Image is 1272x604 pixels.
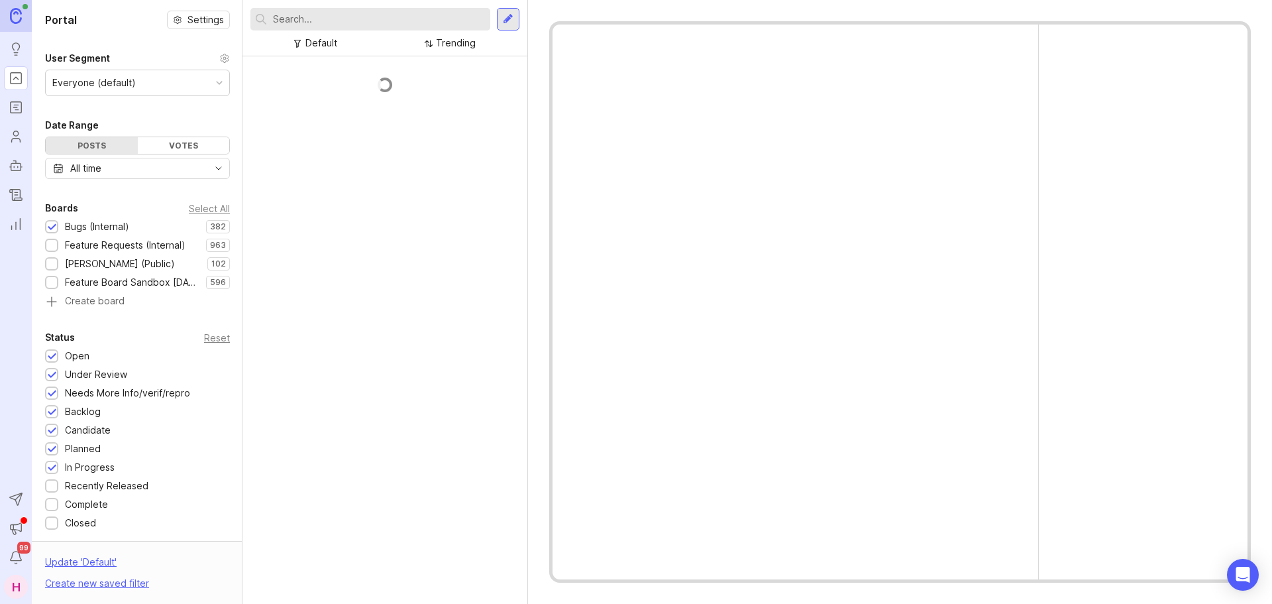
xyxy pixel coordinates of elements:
[45,576,149,591] div: Create new saved filter
[167,11,230,29] button: Settings
[4,487,28,511] button: Send to Autopilot
[65,423,111,438] div: Candidate
[65,479,148,493] div: Recently Released
[45,12,77,28] h1: Portal
[65,238,185,253] div: Feature Requests (Internal)
[65,404,101,419] div: Backlog
[211,259,226,269] p: 102
[138,137,230,154] div: Votes
[10,8,22,23] img: Canny Home
[65,275,199,290] div: Feature Board Sandbox [DATE]
[45,330,75,345] div: Status
[273,12,485,27] input: Search...
[46,137,138,154] div: Posts
[65,516,96,530] div: Closed
[204,334,230,341] div: Reset
[17,542,30,554] span: 99
[65,460,115,475] div: In Progress
[4,125,28,149] a: Users
[52,76,136,90] div: Everyone (default)
[4,66,28,90] a: Portal
[305,36,337,50] div: Default
[189,205,230,212] div: Select All
[65,442,101,456] div: Planned
[4,154,28,178] a: Autopilot
[4,575,28,599] button: H
[1227,559,1259,591] div: Open Intercom Messenger
[65,386,190,400] div: Needs More Info/verif/repro
[65,219,129,234] div: Bugs (Internal)
[65,497,108,512] div: Complete
[4,546,28,570] button: Notifications
[45,296,230,308] a: Create board
[70,161,101,176] div: All time
[4,95,28,119] a: Roadmaps
[45,117,99,133] div: Date Range
[65,257,175,271] div: [PERSON_NAME] (Public)
[210,221,226,232] p: 382
[65,367,127,382] div: Under Review
[45,50,110,66] div: User Segment
[45,555,117,576] div: Update ' Default '
[210,277,226,288] p: 596
[4,212,28,236] a: Reporting
[45,200,78,216] div: Boards
[4,183,28,207] a: Changelog
[208,163,229,174] svg: toggle icon
[65,349,89,363] div: Open
[436,36,476,50] div: Trending
[4,516,28,540] button: Announcements
[4,37,28,61] a: Ideas
[210,240,226,251] p: 963
[187,13,224,27] span: Settings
